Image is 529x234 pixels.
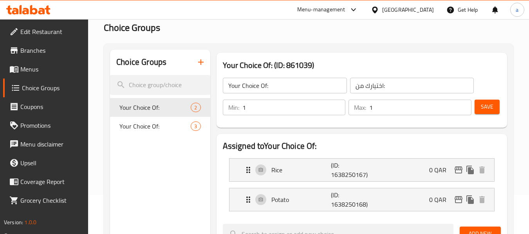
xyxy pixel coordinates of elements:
[3,154,88,172] a: Upsell
[464,194,476,205] button: duplicate
[475,100,500,114] button: Save
[223,59,501,71] h3: Your Choice Of: (ID: 861039)
[229,188,494,211] div: Expand
[22,83,82,93] span: Choice Groups
[20,46,82,55] span: Branches
[354,103,366,112] p: Max:
[464,164,476,176] button: duplicate
[20,177,82,186] span: Coverage Report
[119,121,191,131] span: Your Choice Of:
[20,102,82,111] span: Coupons
[3,116,88,135] a: Promotions
[516,5,518,14] span: a
[3,22,88,41] a: Edit Restaurant
[331,190,371,209] p: (ID: 1638250168)
[429,165,453,175] p: 0 QAR
[229,159,494,181] div: Expand
[382,5,434,14] div: [GEOGRAPHIC_DATA]
[191,121,200,131] div: Choices
[223,155,501,185] li: Expand
[3,172,88,191] a: Coverage Report
[223,185,501,214] li: Expand
[3,135,88,154] a: Menu disclaimer
[20,158,82,168] span: Upsell
[104,19,160,36] span: Choice Groups
[20,139,82,149] span: Menu disclaimer
[453,164,464,176] button: edit
[331,161,371,179] p: (ID: 1638250167)
[3,60,88,79] a: Menus
[119,103,191,112] span: Your Choice Of:
[297,5,345,14] div: Menu-management
[3,97,88,116] a: Coupons
[3,41,88,60] a: Branches
[110,98,210,117] div: Your Choice Of:2
[476,194,488,205] button: delete
[453,194,464,205] button: edit
[110,117,210,136] div: Your Choice Of:3
[191,123,200,130] span: 3
[24,217,36,227] span: 1.0.0
[223,140,501,152] h2: Assigned to Your Choice Of:
[481,102,493,112] span: Save
[271,195,331,204] p: Potato
[228,103,239,112] p: Min:
[3,79,88,97] a: Choice Groups
[20,196,82,205] span: Grocery Checklist
[4,217,23,227] span: Version:
[3,191,88,210] a: Grocery Checklist
[191,103,200,112] div: Choices
[20,27,82,36] span: Edit Restaurant
[476,164,488,176] button: delete
[429,195,453,204] p: 0 QAR
[110,75,210,95] input: search
[116,56,166,68] h2: Choice Groups
[271,165,331,175] p: Rice
[20,64,82,74] span: Menus
[191,104,200,111] span: 2
[20,121,82,130] span: Promotions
